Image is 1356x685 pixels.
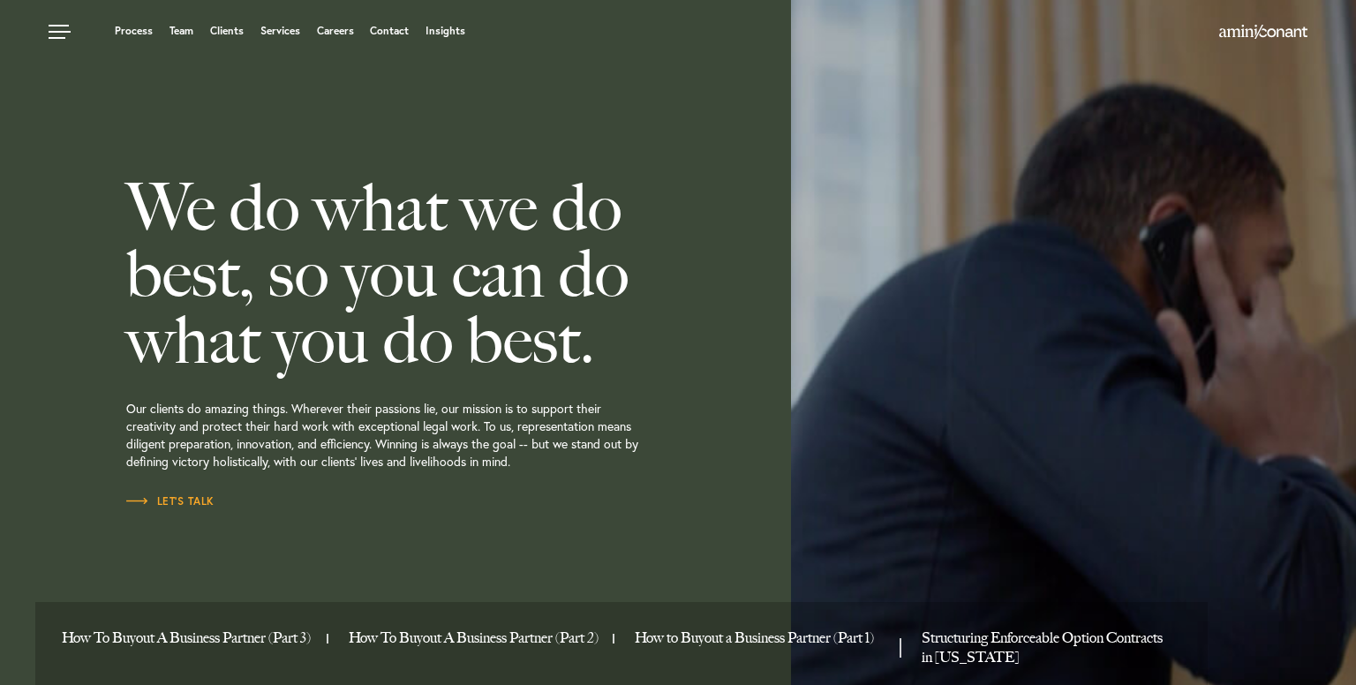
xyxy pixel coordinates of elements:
[62,629,313,648] a: How To Buyout A Business Partner (Part 3)
[260,26,300,36] a: Services
[126,493,215,510] a: Let’s Talk
[1219,25,1307,39] img: Amini & Conant
[210,26,244,36] a: Clients
[426,26,465,36] a: Insights
[126,496,215,507] span: Let’s Talk
[126,175,778,373] h2: We do what we do best, so you can do what you do best.
[115,26,153,36] a: Process
[370,26,409,36] a: Contact
[922,629,1173,667] a: Structuring Enforceable Option Contracts in Texas
[169,26,193,36] a: Team
[349,629,600,648] a: How To Buyout A Business Partner (Part 2)
[635,629,886,648] a: How to Buyout a Business Partner (Part 1)
[317,26,354,36] a: Careers
[126,373,778,493] p: Our clients do amazing things. Wherever their passions lie, our mission is to support their creat...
